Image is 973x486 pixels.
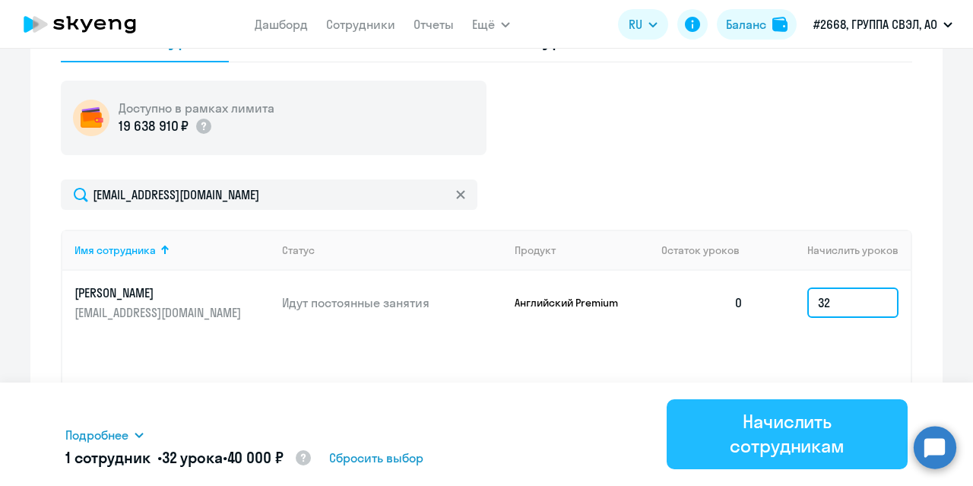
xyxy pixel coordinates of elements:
button: RU [618,9,668,40]
p: #2668, ГРУППА СВЭЛ, АО [813,15,937,33]
p: [EMAIL_ADDRESS][DOMAIN_NAME] [74,304,245,321]
button: Начислить сотрудникам [667,399,908,469]
a: Сотрудники [326,17,395,32]
span: Остаток уроков [661,243,740,257]
img: balance [772,17,788,32]
span: Подробнее [65,426,128,444]
span: Ещё [472,15,495,33]
button: #2668, ГРУППА СВЭЛ, АО [806,6,960,43]
th: Начислить уроков [756,230,911,271]
div: Статус [282,243,315,257]
p: 19 638 910 ₽ [119,116,189,136]
div: Начислить сотрудникам [688,409,886,458]
p: Идут постоянные занятия [282,294,502,311]
button: Ещё [472,9,510,40]
a: Дашборд [255,17,308,32]
p: [PERSON_NAME] [74,284,245,301]
p: Английский Premium [515,296,629,310]
div: Продукт [515,243,556,257]
td: 0 [649,271,756,335]
div: Статус [282,243,502,257]
button: Балансbalance [717,9,797,40]
span: 40 000 ₽ [227,448,284,467]
div: Продукт [515,243,650,257]
div: Имя сотрудника [74,243,270,257]
div: Имя сотрудника [74,243,156,257]
a: Отчеты [414,17,454,32]
span: Сбросить выбор [329,449,423,467]
input: Поиск по имени, email, продукту или статусу [61,179,477,210]
a: [PERSON_NAME][EMAIL_ADDRESS][DOMAIN_NAME] [74,284,270,321]
img: wallet-circle.png [73,100,109,136]
span: 32 урока [162,448,223,467]
div: Остаток уроков [661,243,756,257]
h5: 1 сотрудник • • [65,447,312,470]
span: RU [629,15,642,33]
h5: Доступно в рамках лимита [119,100,274,116]
div: Баланс [726,15,766,33]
